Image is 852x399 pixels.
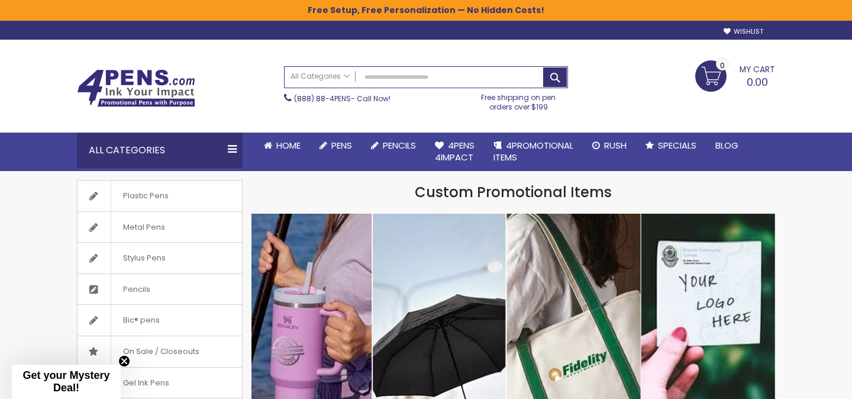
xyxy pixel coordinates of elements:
a: Specials [636,133,706,159]
a: Pencils [362,133,425,159]
a: 4Pens4impact [425,133,484,171]
span: On Sale / Closeouts [111,336,211,367]
span: Plastic Pens [111,181,180,211]
h1: Custom Promotional Items [251,183,775,202]
a: Home [254,133,310,159]
a: Pencils [78,274,242,305]
span: Metal Pens [111,212,177,243]
a: (888) 88-4PENS [294,94,351,104]
span: - Call Now! [294,94,390,104]
a: 4PROMOTIONALITEMS [484,133,583,171]
span: Stylus Pens [111,243,177,273]
span: Home [276,139,301,152]
span: 4PROMOTIONAL ITEMS [493,139,573,163]
a: Pens [310,133,362,159]
div: All Categories [77,133,243,168]
span: Pencils [383,139,416,152]
span: All Categories [291,72,350,81]
a: Bic® pens [78,305,242,336]
div: Get your Mystery Deal!Close teaser [12,365,121,399]
span: Pencils [111,274,162,305]
a: On Sale / Closeouts [78,336,242,367]
span: Rush [604,139,627,152]
span: 0 [720,60,725,71]
a: Stylus Pens [78,243,242,273]
span: Get your Mystery Deal! [22,369,109,394]
a: Blog [706,133,748,159]
span: Bic® pens [111,305,172,336]
a: Gel Ink Pens [78,368,242,398]
span: Pens [331,139,352,152]
button: Close teaser [118,355,130,367]
div: Free shipping on pen orders over $199 [469,88,569,112]
a: Plastic Pens [78,181,242,211]
img: 4Pens Custom Pens and Promotional Products [77,69,195,107]
a: Metal Pens [78,212,242,243]
a: Wishlist [724,27,763,36]
a: Rush [583,133,636,159]
span: Blog [715,139,738,152]
span: 0.00 [747,75,768,89]
span: Gel Ink Pens [111,368,181,398]
a: 0.00 0 [695,60,775,90]
a: All Categories [285,67,356,86]
span: 4Pens 4impact [435,139,475,163]
span: Specials [658,139,696,152]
